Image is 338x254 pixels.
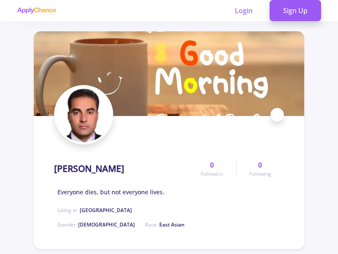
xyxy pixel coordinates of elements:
[80,207,132,214] span: [GEOGRAPHIC_DATA]
[57,188,164,196] span: Everyone dies, but not everyone lives.
[145,221,185,228] span: Race :
[57,207,132,214] span: Living in :
[258,160,262,170] span: 0
[57,221,135,228] span: Gender :
[34,31,304,116] img: habibul rahman tokhicover image
[188,160,236,178] a: 0Followers
[17,7,56,14] img: applychance logo text only
[249,170,271,178] span: Following
[210,160,214,170] span: 0
[56,87,111,142] img: habibul rahman tokhiavatar
[236,160,284,178] a: 0Following
[201,170,223,178] span: Followers
[78,221,135,228] span: [DEMOGRAPHIC_DATA]
[159,221,185,228] span: East Asian
[54,163,124,174] h1: [PERSON_NAME]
